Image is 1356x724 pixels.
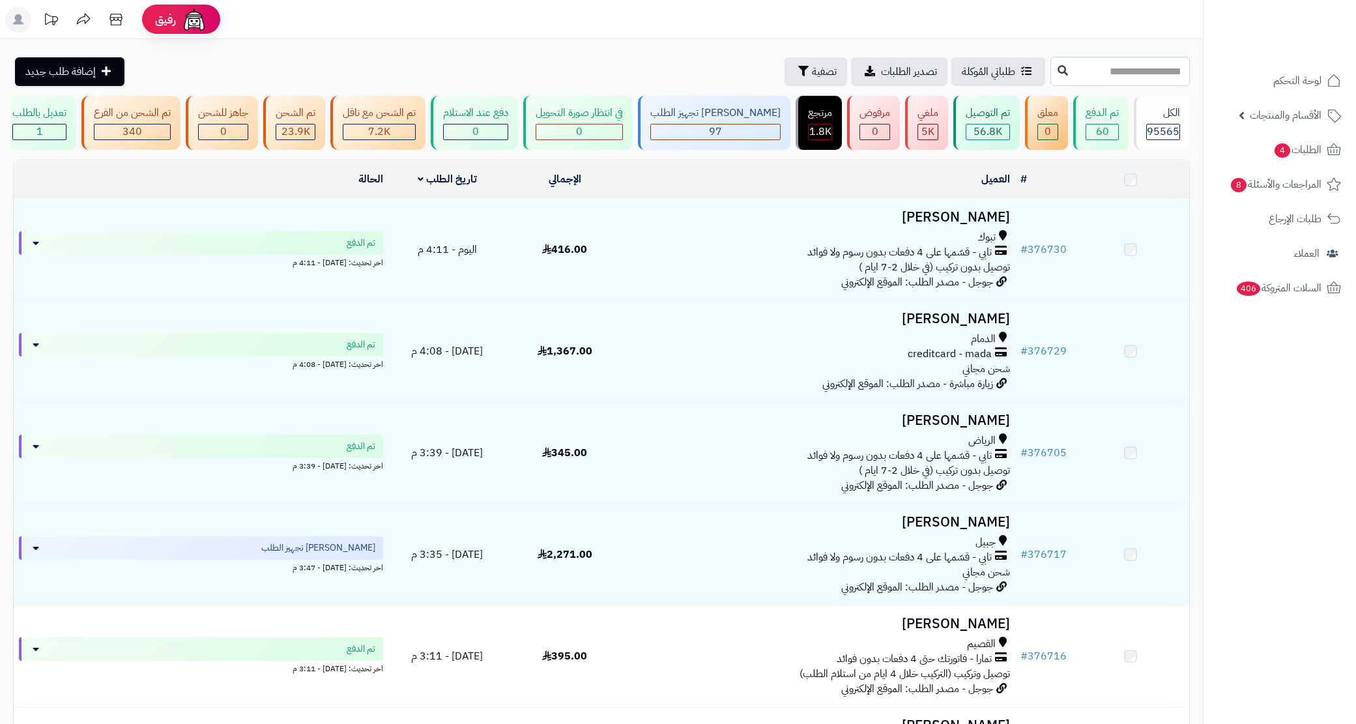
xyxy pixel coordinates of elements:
div: اخر تحديث: [DATE] - 4:11 م [19,255,383,268]
span: [DATE] - 3:11 م [411,648,483,664]
span: تابي - قسّمها على 4 دفعات بدون رسوم ولا فوائد [807,245,992,260]
a: تم الشحن من الفرع 340 [79,96,183,150]
span: 406 [1237,282,1260,296]
span: [DATE] - 3:39 م [411,445,483,461]
span: تم الدفع [347,338,375,351]
img: logo-2.png [1267,33,1344,61]
span: 4 [1275,143,1290,158]
a: #376705 [1020,445,1067,461]
div: [PERSON_NAME] تجهيز الطلب [650,106,781,121]
span: تمارا - فاتورتك حتى 4 دفعات بدون فوائد [837,652,992,667]
div: مرتجع [808,106,832,121]
span: توصيل بدون تركيب (في خلال 2-7 ايام ) [859,463,1010,478]
span: 56.8K [974,124,1002,139]
span: جوجل - مصدر الطلب: الموقع الإلكتروني [841,681,993,697]
span: 60 [1096,124,1109,139]
a: السلات المتروكة406 [1211,272,1348,304]
span: العملاء [1294,244,1320,263]
div: اخر تحديث: [DATE] - 3:11 م [19,661,383,674]
div: تم الدفع [1086,106,1119,121]
h3: [PERSON_NAME] [629,311,1010,326]
a: تاريخ الطلب [418,171,477,187]
div: 7223 [343,124,415,139]
div: مرفوض [859,106,890,121]
a: الكل95565 [1131,96,1192,150]
span: زيارة مباشرة - مصدر الطلب: الموقع الإلكتروني [822,376,993,392]
span: جوجل - مصدر الطلب: الموقع الإلكتروني [841,274,993,290]
span: تابي - قسّمها على 4 دفعات بدون رسوم ولا فوائد [807,550,992,565]
div: تم الشحن من الفرع [94,106,171,121]
a: [PERSON_NAME] تجهيز الطلب 97 [635,96,793,150]
button: تصفية [785,57,847,86]
a: لوحة التحكم [1211,65,1348,96]
span: جبيل [975,535,996,550]
a: #376730 [1020,242,1067,257]
span: إضافة طلب جديد [25,64,96,80]
span: تصفية [812,64,837,80]
span: تم الدفع [347,237,375,250]
div: 0 [199,124,248,139]
span: الأقسام والمنتجات [1250,106,1321,124]
span: 97 [709,124,722,139]
a: ملغي 5K [902,96,951,150]
span: [PERSON_NAME] تجهيز الطلب [261,542,375,555]
a: طلباتي المُوكلة [951,57,1045,86]
div: معلق [1037,106,1058,121]
span: 23.9K [281,124,310,139]
a: في انتظار صورة التحويل 0 [521,96,635,150]
div: 1816 [809,124,831,139]
span: المراجعات والأسئلة [1230,175,1321,194]
a: الإجمالي [549,171,581,187]
div: 97 [651,124,780,139]
span: 0 [1045,124,1051,139]
span: 1.8K [809,124,831,139]
span: شحن مجاني [962,564,1010,580]
a: جاهز للشحن 0 [183,96,261,150]
div: جاهز للشحن [198,106,248,121]
div: اخر تحديث: [DATE] - 3:47 م [19,560,383,573]
span: توصيل بدون تركيب (في خلال 2-7 ايام ) [859,259,1010,275]
span: القصيم [967,637,996,652]
span: شحن مجاني [962,361,1010,377]
div: اخر تحديث: [DATE] - 4:08 م [19,356,383,370]
h3: [PERSON_NAME] [629,616,1010,631]
span: 395.00 [542,648,587,664]
a: معلق 0 [1022,96,1071,150]
span: اليوم - 4:11 م [418,242,477,257]
a: العميل [981,171,1010,187]
div: تعديل بالطلب [12,106,66,121]
div: تم الشحن مع ناقل [343,106,416,121]
a: دفع عند الاستلام 0 [428,96,521,150]
span: [DATE] - 4:08 م [411,343,483,359]
h3: [PERSON_NAME] [629,413,1010,428]
div: 4985 [918,124,938,139]
span: طلبات الإرجاع [1269,210,1321,228]
div: تم الشحن [276,106,315,121]
span: 95565 [1147,124,1179,139]
div: 340 [94,124,170,139]
a: #376729 [1020,343,1067,359]
span: 0 [872,124,878,139]
a: تصدير الطلبات [851,57,947,86]
a: #376717 [1020,547,1067,562]
a: طلبات الإرجاع [1211,203,1348,235]
span: السلات المتروكة [1235,279,1321,297]
a: الحالة [358,171,383,187]
a: الطلبات4 [1211,134,1348,166]
span: تم الدفع [347,440,375,453]
span: 1 [36,124,43,139]
h3: [PERSON_NAME] [629,515,1010,530]
div: 0 [860,124,889,139]
span: 5K [921,124,934,139]
span: توصيل وتركيب (التركيب خلال 4 ايام من استلام الطلب) [800,666,1010,682]
div: تم التوصيل [966,106,1010,121]
span: 8 [1231,178,1247,192]
span: لوحة التحكم [1273,72,1321,90]
span: تابي - قسّمها على 4 دفعات بدون رسوم ولا فوائد [807,448,992,463]
span: 416.00 [542,242,587,257]
div: 0 [536,124,622,139]
span: جوجل - مصدر الطلب: الموقع الإلكتروني [841,478,993,493]
span: رفيق [155,12,176,27]
span: تصدير الطلبات [881,64,937,80]
div: في انتظار صورة التحويل [536,106,623,121]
